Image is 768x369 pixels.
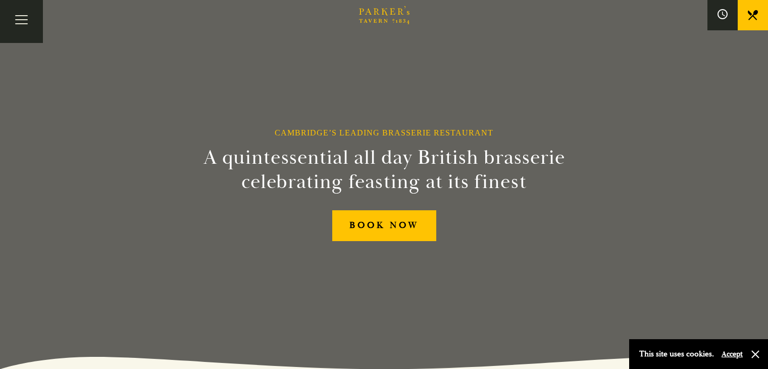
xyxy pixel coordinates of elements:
button: Close and accept [750,349,760,359]
button: Accept [722,349,743,359]
a: BOOK NOW [332,210,436,241]
h1: Cambridge’s Leading Brasserie Restaurant [275,128,493,137]
p: This site uses cookies. [639,347,714,361]
h2: A quintessential all day British brasserie celebrating feasting at its finest [154,146,615,194]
